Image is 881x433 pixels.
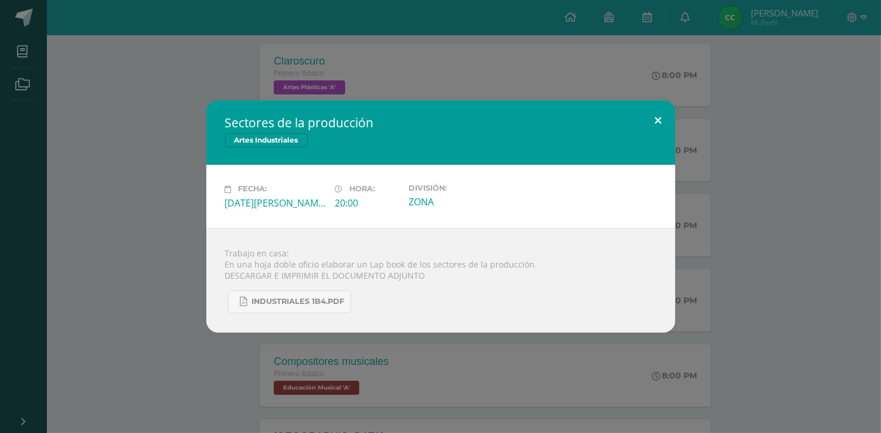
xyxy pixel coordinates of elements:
[239,185,267,194] span: Fecha:
[225,114,657,131] h2: Sectores de la producción
[409,184,509,192] label: División:
[350,185,375,194] span: Hora:
[409,195,509,208] div: ZONA
[225,197,326,209] div: [DATE][PERSON_NAME]
[252,297,345,306] span: INDUSTRIALES 1B4.pdf
[642,100,675,140] button: Close (Esc)
[335,197,399,209] div: 20:00
[225,133,308,147] span: Artes Industriales
[228,290,351,313] a: INDUSTRIALES 1B4.pdf
[206,228,675,333] div: Trabajo en casa: En una hoja doble oficio elaborar un Lap book de los sectores de la producción. ...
